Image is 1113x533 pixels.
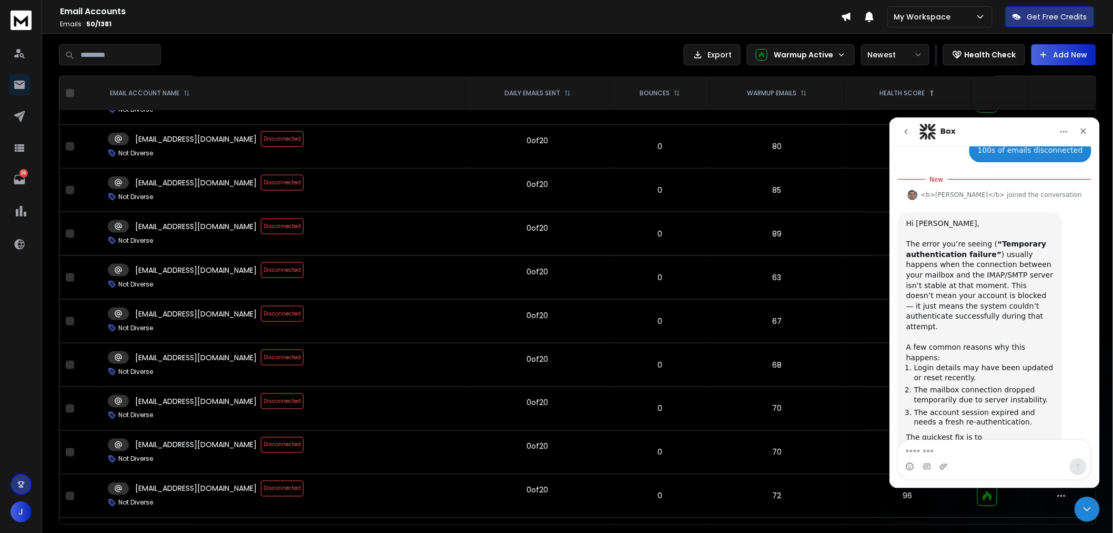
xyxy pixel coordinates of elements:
[527,485,548,496] div: 0 of 20
[527,354,548,364] div: 0 of 20
[889,117,1100,488] iframe: Intercom live chat
[616,447,704,458] p: 0
[25,245,164,265] li: Login details may have been updated or reset recently.
[965,50,1016,60] p: Health Check
[527,266,548,277] div: 0 of 20
[86,19,112,28] span: 50 / 1381
[710,125,844,169] td: 80
[527,223,548,233] div: 0 of 20
[710,212,844,256] td: 89
[135,483,257,494] p: [EMAIL_ADDRESS][DOMAIN_NAME]
[616,360,704,370] p: 0
[616,229,704,239] p: 0
[844,300,971,343] td: 96
[17,315,164,367] div: The quickest fix is to click and re-authenticate the account. Once done, your mailbox will be bac...
[11,11,32,30] img: logo
[1027,12,1087,22] p: Get Free Credits
[844,125,971,169] td: 97
[710,300,844,343] td: 67
[261,481,303,497] span: Disconnected
[261,306,303,322] span: Disconnected
[1031,44,1096,65] button: Add New
[710,475,844,518] td: 72
[616,272,704,283] p: 0
[710,343,844,387] td: 68
[844,343,971,387] td: 96
[527,135,548,146] div: 0 of 20
[710,256,844,300] td: 63
[17,214,164,245] div: A few common reasons why this happens:
[527,441,548,452] div: 0 of 20
[50,345,58,353] button: Upload attachment
[943,44,1025,65] button: Health Check
[710,387,844,431] td: 70
[844,212,971,256] td: 97
[25,268,164,287] li: The mailbox connection dropped temporarily due to server instability.
[710,169,844,212] td: 85
[844,387,971,431] td: 96
[616,403,704,414] p: 0
[261,219,303,234] span: Disconnected
[118,368,153,376] p: Not Diverse
[135,352,257,363] p: [EMAIL_ADDRESS][DOMAIN_NAME]
[118,236,153,245] p: Not Diverse
[1005,6,1095,27] button: Get Free Credits
[17,101,164,215] div: Hi [PERSON_NAME], The error you’re seeing ( ) usually happens when the connection between your ma...
[135,309,257,319] p: [EMAIL_ADDRESS][DOMAIN_NAME]
[9,169,30,190] a: 26
[135,265,257,275] p: [EMAIL_ADDRESS][DOMAIN_NAME]
[16,345,25,353] button: Emoji picker
[261,131,303,147] span: Disconnected
[844,169,971,212] td: 97
[527,179,548,190] div: 0 of 20
[844,256,971,300] td: 96
[9,323,201,341] textarea: Message…
[640,89,670,97] p: BOUNCES
[8,95,173,373] div: Hi [PERSON_NAME],The error you’re seeing (“Temporary authentication failure”) usually happens whe...
[861,44,929,65] button: Newest
[261,262,303,278] span: Disconnected
[19,169,28,177] p: 26
[11,501,32,522] button: J
[135,177,257,188] p: [EMAIL_ADDRESS][DOMAIN_NAME]
[118,455,153,463] p: Not Diverse
[8,95,202,396] div: Raj says…
[616,316,704,327] p: 0
[135,134,257,144] p: [EMAIL_ADDRESS][DOMAIN_NAME]
[894,12,955,22] p: My Workspace
[118,411,153,420] p: Not Diverse
[135,440,257,450] p: [EMAIL_ADDRESS][DOMAIN_NAME]
[17,122,157,141] b: “Temporary authentication failure”
[118,324,153,332] p: Not Diverse
[616,491,704,501] p: 0
[135,221,257,232] p: [EMAIL_ADDRESS][DOMAIN_NAME]
[616,185,704,195] p: 0
[118,499,153,507] p: Not Diverse
[60,20,841,28] p: Emails :
[710,431,844,475] td: 70
[33,345,42,353] button: Gif picker
[527,310,548,321] div: 0 of 20
[25,290,164,310] li: The account session expired and needs a fresh re-authentication.
[60,5,841,18] h1: Email Accounts
[1075,497,1100,522] iframe: Intercom live chat
[527,398,548,408] div: 0 of 20
[118,193,153,201] p: Not Diverse
[747,89,796,97] p: WARMUP EMAILS
[261,437,303,453] span: Disconnected
[261,393,303,409] span: Disconnected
